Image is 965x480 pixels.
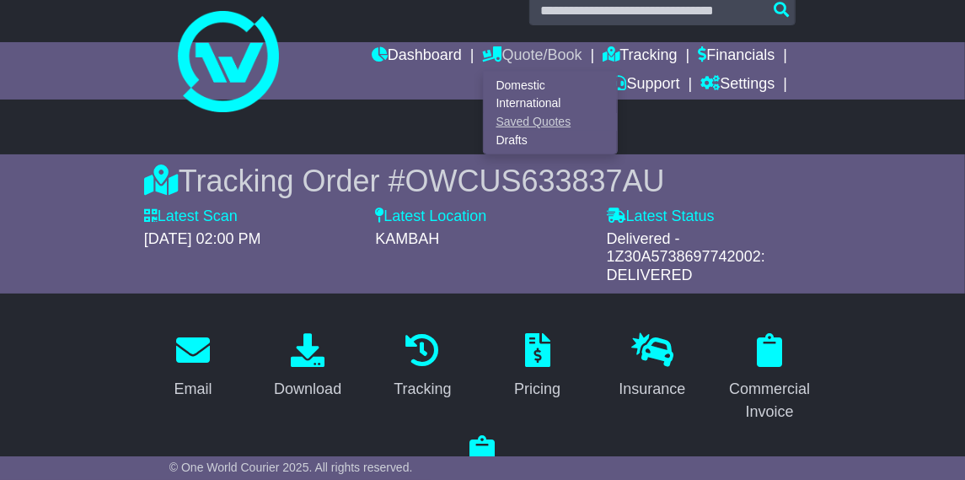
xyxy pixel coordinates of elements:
a: Domestic [484,76,617,94]
div: Commercial Invoice [729,378,810,423]
a: Download [263,327,352,407]
a: Settings [700,71,775,100]
a: Quote/Book [483,42,582,71]
a: Dashboard [372,42,462,71]
a: Saved Quotes [484,113,617,132]
div: Pricing [514,378,560,401]
a: Commercial Invoice [718,327,821,429]
a: Financials [698,42,775,71]
a: International [484,94,617,113]
div: Download [274,378,341,401]
a: Email [163,327,222,407]
a: Support [612,71,680,100]
a: Tracking [383,327,462,407]
span: © One World Courier 2025. All rights reserved. [169,461,413,474]
span: OWCUS633837AU [405,164,665,198]
a: Drafts [484,131,617,149]
span: KAMBAH [375,230,439,247]
a: Tracking [603,42,677,71]
div: Tracking Order # [144,163,821,199]
span: [DATE] 02:00 PM [144,230,261,247]
span: Delivered - 1Z30A5738697742002: DELIVERED [607,230,765,283]
a: Pricing [503,327,571,407]
a: Insurance [608,327,696,407]
div: Email [174,378,212,401]
label: Latest Location [375,208,486,226]
div: Quote/Book [483,71,618,154]
div: Tracking [394,378,451,401]
div: Insurance [619,378,685,401]
label: Latest Scan [144,208,238,226]
label: Latest Status [607,208,715,226]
